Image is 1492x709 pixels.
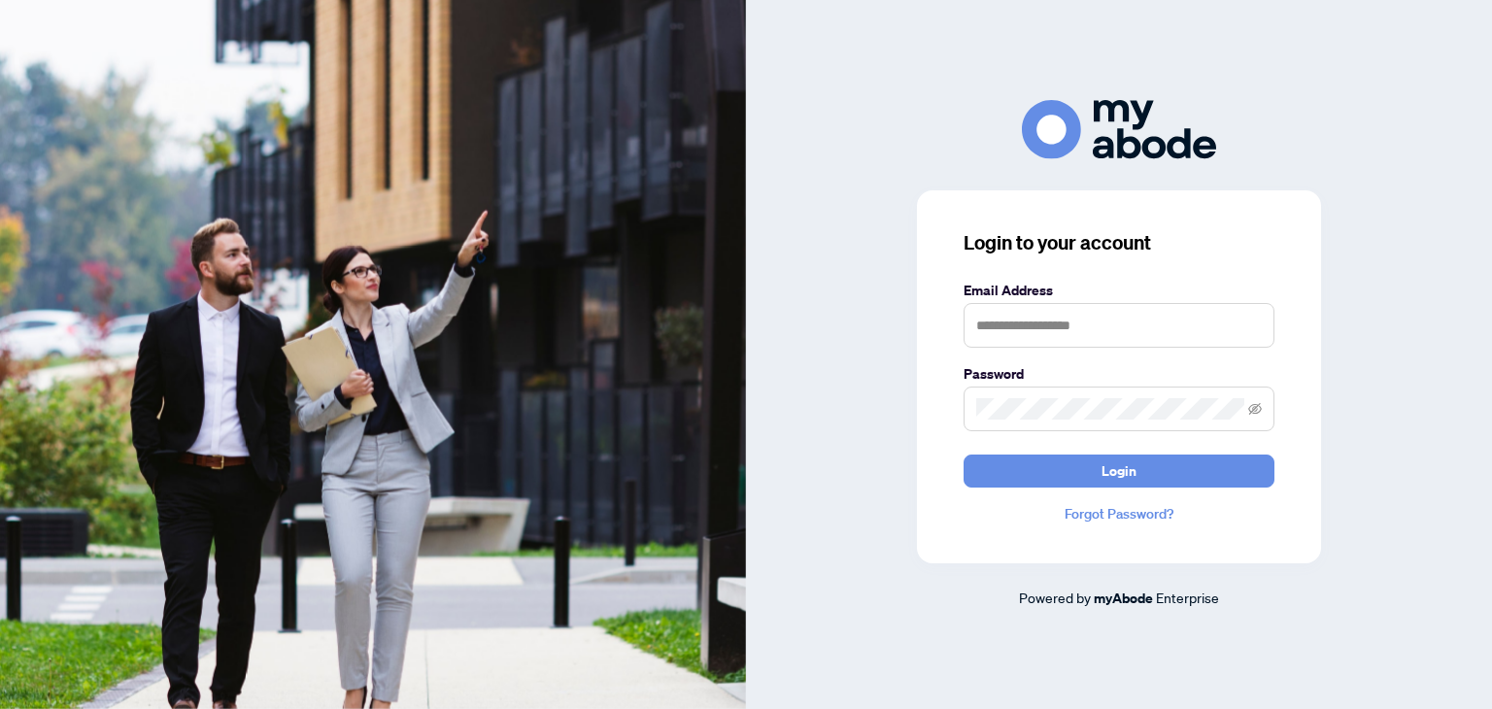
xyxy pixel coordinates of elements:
span: Login [1102,456,1136,487]
img: ma-logo [1022,100,1216,159]
label: Email Address [964,280,1274,301]
a: Forgot Password? [964,503,1274,524]
span: Enterprise [1156,589,1219,606]
a: myAbode [1094,588,1153,609]
label: Password [964,363,1274,385]
h3: Login to your account [964,229,1274,256]
button: Login [964,455,1274,488]
span: eye-invisible [1248,402,1262,416]
span: Powered by [1019,589,1091,606]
